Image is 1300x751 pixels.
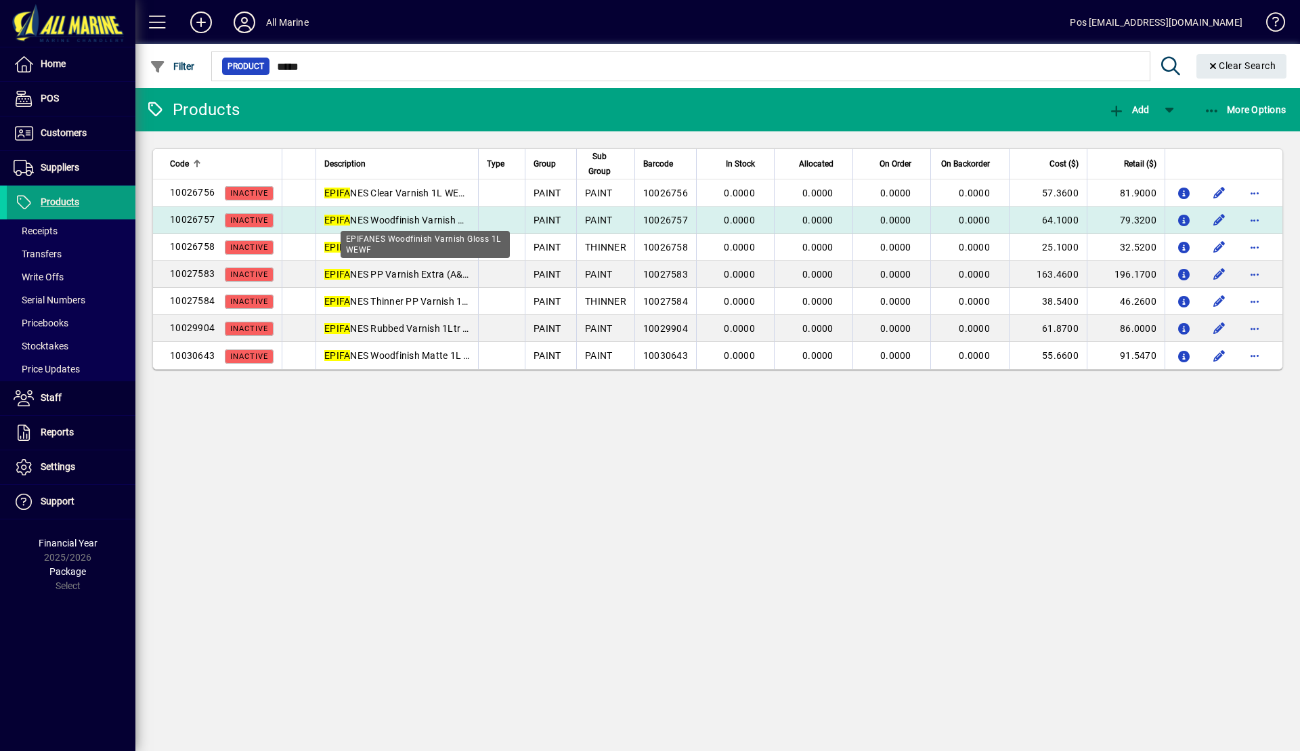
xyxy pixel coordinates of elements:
span: 10026757 [170,214,215,225]
span: 0.0000 [880,296,911,307]
span: 0.0000 [880,269,911,280]
a: Price Updates [7,358,135,381]
button: More options [1244,236,1265,258]
span: PAINT [534,350,561,361]
span: 0.0000 [724,215,755,226]
a: Knowledge Base [1256,3,1283,47]
div: Allocated [783,156,846,171]
div: Group [534,156,568,171]
span: Type [487,156,504,171]
td: 61.8700 [1009,315,1087,342]
span: NES Thinner PP Varnish 1L WEPPT [324,296,502,307]
td: 32.5200 [1087,234,1165,261]
button: Edit [1209,318,1230,339]
span: Serial Numbers [14,295,85,305]
span: 0.0000 [724,296,755,307]
span: NES Brush Thinner 1L WEBT [324,242,473,253]
span: Group [534,156,556,171]
span: 0.0000 [880,350,911,361]
span: 0.0000 [724,188,755,198]
td: 196.1700 [1087,261,1165,288]
span: 10030643 [643,350,688,361]
span: On Order [880,156,911,171]
button: Edit [1209,263,1230,285]
span: 0.0000 [802,215,833,226]
button: More options [1244,209,1265,231]
span: Inactive [230,243,268,252]
em: EPIFA [324,188,350,198]
button: More options [1244,318,1265,339]
span: PAINT [585,269,612,280]
button: Filter [146,54,198,79]
span: POS [41,93,59,104]
td: 86.0000 [1087,315,1165,342]
span: 10026756 [643,188,688,198]
button: Profile [223,10,266,35]
a: Suppliers [7,151,135,185]
span: Transfers [14,249,62,259]
span: Description [324,156,366,171]
div: All Marine [266,12,309,33]
span: 0.0000 [880,323,911,334]
span: 0.0000 [959,188,990,198]
span: 10026758 [643,242,688,253]
span: Allocated [799,156,833,171]
a: Stocktakes [7,335,135,358]
button: Edit [1209,345,1230,366]
span: 0.0000 [724,350,755,361]
span: Retail ($) [1124,156,1156,171]
div: EPIFANES Woodfinish Varnish Gloss 1L WEWF [341,231,510,258]
span: NES Rubbed Varnish 1Ltr WERU [324,323,489,334]
span: NES PP Varnish Extra (A&B) WEPP [324,269,501,280]
span: 0.0000 [959,242,990,253]
span: Pricebooks [14,318,68,328]
span: Staff [41,392,62,403]
a: POS [7,82,135,116]
span: Products [41,196,79,207]
span: Inactive [230,189,268,198]
span: Inactive [230,324,268,333]
td: 91.5470 [1087,342,1165,369]
button: More options [1244,263,1265,285]
button: More options [1244,291,1265,312]
span: Filter [150,61,195,72]
td: 46.2600 [1087,288,1165,315]
span: 10026757 [643,215,688,226]
button: Clear [1196,54,1287,79]
button: Edit [1209,236,1230,258]
span: THINNER [585,296,626,307]
button: More options [1244,345,1265,366]
span: NES Clear Varnish 1L WEVA [324,188,471,198]
span: Reports [41,427,74,437]
span: Financial Year [39,538,97,549]
td: 79.3200 [1087,207,1165,234]
span: Support [41,496,74,507]
a: Transfers [7,242,135,265]
td: 38.5400 [1009,288,1087,315]
span: In Stock [726,156,755,171]
span: Inactive [230,297,268,306]
span: PAINT [534,242,561,253]
span: Cost ($) [1049,156,1079,171]
a: Home [7,47,135,81]
span: More Options [1204,104,1286,115]
span: Settings [41,461,75,472]
span: 0.0000 [880,215,911,226]
div: On Backorder [939,156,1002,171]
a: Receipts [7,219,135,242]
em: EPIFA [324,323,350,334]
span: NES Woodfinish Matte 1L WEWFM [324,350,500,361]
div: On Order [861,156,924,171]
span: Price Updates [14,364,80,374]
em: EPIFA [324,269,350,280]
span: Inactive [230,270,268,279]
a: Reports [7,416,135,450]
span: 10029904 [643,323,688,334]
span: PAINT [534,296,561,307]
a: Pricebooks [7,312,135,335]
span: 0.0000 [802,269,833,280]
em: EPIFA [324,242,350,253]
span: 0.0000 [802,296,833,307]
span: 0.0000 [880,242,911,253]
em: EPIFA [324,296,350,307]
